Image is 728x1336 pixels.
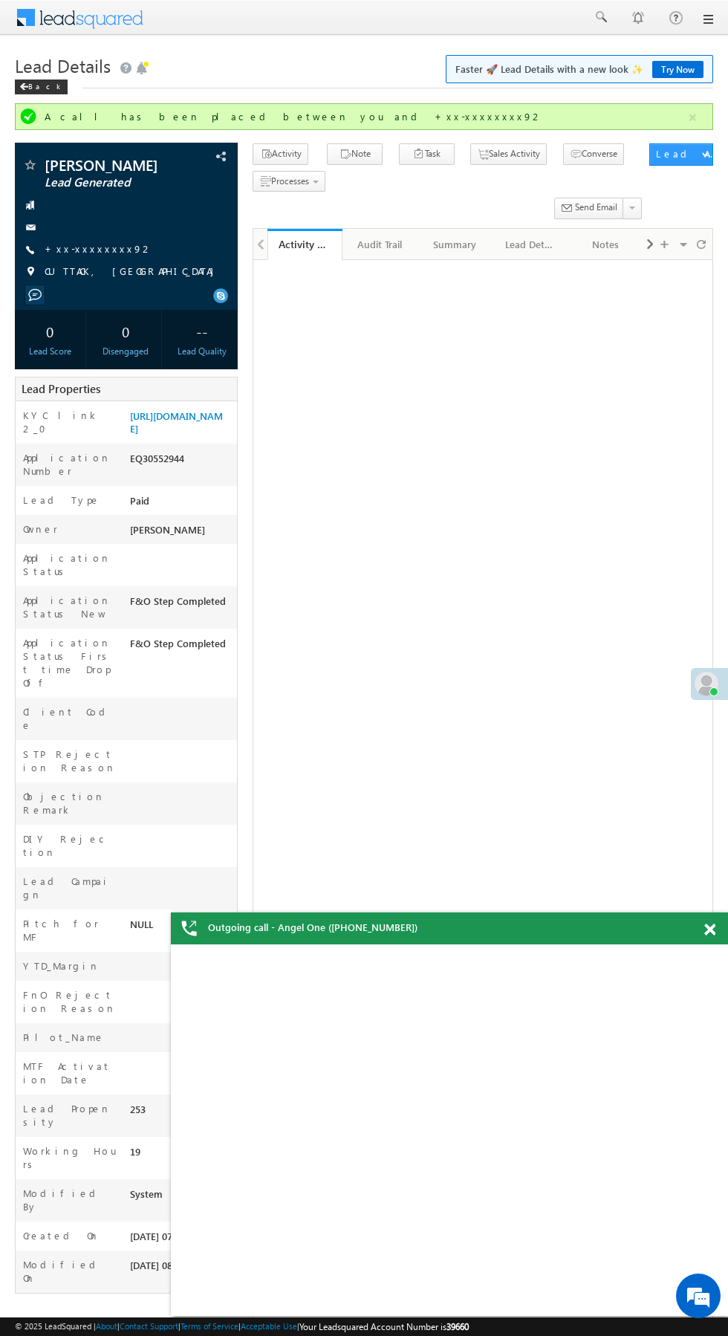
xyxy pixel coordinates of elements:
[130,523,205,536] span: [PERSON_NAME]
[399,143,455,165] button: Task
[126,594,237,615] div: F&O Step Completed
[45,158,180,172] span: [PERSON_NAME]
[342,229,417,260] a: Audit Trail
[23,1258,116,1285] label: Modified On
[23,409,116,435] label: KYC link 2_0
[253,171,325,192] button: Processes
[23,1102,116,1129] label: Lead Propensity
[19,345,82,358] div: Lead Score
[170,317,233,345] div: --
[96,1321,117,1331] a: About
[15,80,68,94] div: Back
[563,143,624,165] button: Converse
[580,236,630,253] div: Notes
[94,317,157,345] div: 0
[253,143,308,165] button: Activity
[45,242,153,255] a: +xx-xxxxxxxx92
[656,147,719,160] div: Lead Actions
[23,551,116,578] label: Application Status
[575,201,617,214] span: Send Email
[299,1321,469,1332] span: Your Leadsquared Account Number is
[94,345,157,358] div: Disengaged
[15,79,75,91] a: Back
[505,236,555,253] div: Lead Details
[23,522,58,536] label: Owner
[354,236,404,253] div: Audit Trail
[23,875,116,901] label: Lead Campaign
[126,1229,237,1250] div: [DATE] 07:24:58 PM
[23,1144,116,1171] label: Working Hours
[126,451,237,472] div: EQ30552944
[23,1060,116,1086] label: MTF Activation Date
[23,1031,105,1044] label: Pilot_Name
[417,229,493,260] a: Summary
[23,1187,116,1213] label: Modified By
[429,236,479,253] div: Summary
[126,493,237,514] div: Paid
[279,237,331,251] div: Activity History
[23,790,116,817] label: Objection Remark
[22,381,100,396] span: Lead Properties
[126,917,237,938] div: NULL
[126,1144,237,1165] div: 19
[649,143,713,166] button: Lead Actions
[23,917,116,944] label: Pitch for MF
[126,636,237,657] div: F&O Step Completed
[126,1187,237,1207] div: System
[327,143,383,165] button: Note
[126,1102,237,1123] div: 253
[470,143,547,165] button: Sales Activity
[23,493,100,507] label: Lead Type
[554,198,624,219] button: Send Email
[455,62,703,77] span: Faster 🚀 Lead Details with a new look ✨
[23,594,116,620] label: Application Status New
[652,61,703,78] a: Try Now
[126,1258,237,1279] div: [DATE] 08:11:49 PM
[568,229,643,260] a: Notes
[130,409,223,435] a: [URL][DOMAIN_NAME]
[23,451,116,478] label: Application Number
[120,1321,178,1331] a: Contact Support
[493,229,568,259] li: Lead Details
[23,636,116,690] label: Application Status First time Drop Off
[45,175,180,190] span: Lead Generated
[23,1229,100,1242] label: Created On
[15,1320,469,1334] span: © 2025 LeadSquared | | | | |
[45,110,686,123] div: A call has been placed between you and +xx-xxxxxxxx92
[23,959,100,973] label: YTD_Margin
[19,317,82,345] div: 0
[208,921,417,934] span: Outgoing call - Angel One ([PHONE_NUMBER])
[23,988,116,1015] label: FnO Rejection Reason
[23,832,116,859] label: DIY Rejection
[271,175,309,187] span: Processes
[446,1321,469,1332] span: 39660
[181,1321,238,1331] a: Terms of Service
[267,229,342,259] li: Activity History
[45,265,221,279] span: CUTTACK, [GEOGRAPHIC_DATA]
[241,1321,297,1331] a: Acceptable Use
[267,229,342,260] a: Activity History
[23,748,116,774] label: STP Rejection Reason
[493,229,568,260] a: Lead Details
[15,53,111,77] span: Lead Details
[170,345,233,358] div: Lead Quality
[23,705,116,732] label: Client Code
